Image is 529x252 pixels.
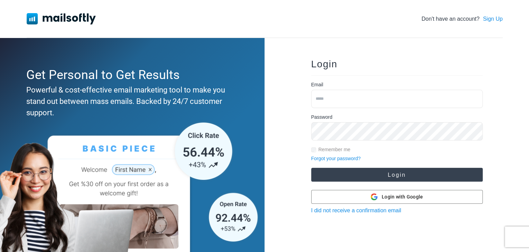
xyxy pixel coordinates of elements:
[27,13,96,24] img: Mailsoftly
[318,146,351,153] label: Remember me
[311,59,337,69] span: Login
[382,193,423,201] span: Login with Google
[26,66,235,84] div: Get Personal to Get Results
[311,114,332,121] label: Password
[311,81,323,88] label: Email
[483,15,503,23] a: Sign Up
[311,207,401,213] a: I did not receive a confirmation email
[311,168,483,182] button: Login
[311,190,483,204] button: Login with Google
[311,156,361,161] a: Forgot your password?
[421,15,503,23] div: Don't have an account?
[26,84,235,118] div: Powerful & cost-effective email marketing tool to make you stand out between mass emails. Backed ...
